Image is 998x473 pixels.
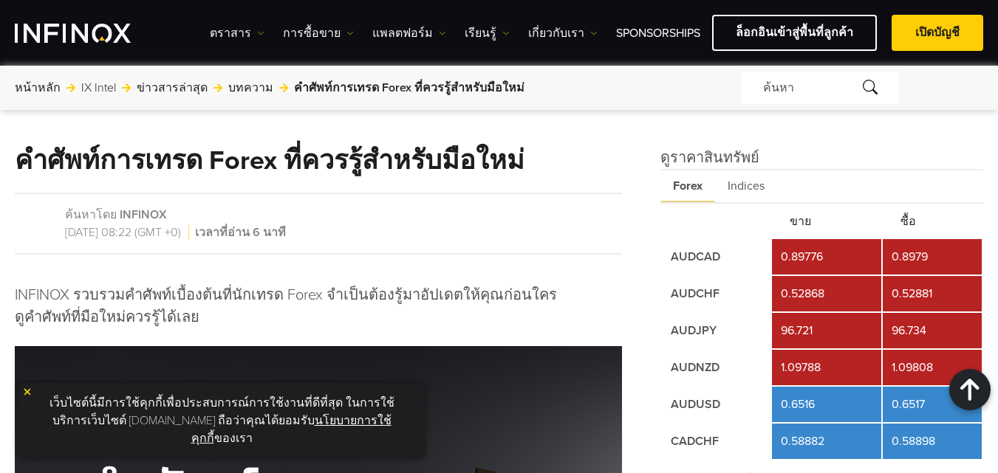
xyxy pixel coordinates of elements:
a: INFINOX [120,207,167,222]
td: 1.09788 [772,350,881,385]
div: ค้นหา [741,72,899,104]
a: การซื้อขาย [283,24,354,42]
p: INFINOX รวบรวมคำศัพท์เบื้องต้นที่นักเทรด Forex จำเป็นต้องรู้มาอัปเดตให้คุณก่อนใคร ดูคำศัพท์ที่มือ... [15,284,557,328]
a: หน้าหลัก [15,79,61,97]
a: แพลตฟอร์ม [372,24,446,42]
td: 0.8979 [883,239,982,275]
a: ล็อกอินเข้าสู่พื้นที่ลูกค้า [712,15,877,51]
img: arrow-right [122,83,131,92]
img: yellow close icon [22,387,33,397]
span: Indices [715,170,777,202]
td: 0.52868 [772,276,881,311]
a: ตราสาร [210,24,264,42]
th: ขาย [772,205,881,238]
span: คำศัพท์การเทรด Forex ที่ควรรู้สำหรับมือใหม่ [294,79,524,97]
a: เกี่ยวกับเรา [528,24,598,42]
td: AUDCHF [662,276,770,311]
td: 0.52881 [883,276,982,311]
span: เวลาที่อ่าน 6 นาที [192,225,286,240]
td: AUDUSD [662,387,770,422]
span: ค้นหาโดย [65,207,117,222]
td: CADCHF [662,424,770,459]
td: AUDNZD [662,350,770,385]
a: ข่าวสารล่าสุด [137,79,208,97]
td: 0.58882 [772,424,881,459]
a: Sponsorships [616,24,700,42]
td: AUDCAD [662,239,770,275]
img: arrow-right [66,83,75,92]
p: เว็บไซต์นี้มีการใช้คุกกี้เพื่อประสบการณ์การใช้งานที่ดีที่สุด ในการใช้บริการเว็บไซต์ [DOMAIN_NAME]... [26,390,417,451]
td: 96.734 [883,313,982,348]
a: INFINOX Logo [15,24,165,43]
h1: คำศัพท์การเทรด Forex ที่ควรรู้สำหรับมือใหม่ [15,147,524,175]
a: บทความ [228,79,273,97]
img: arrow-right [213,83,222,92]
td: 1.09808 [883,350,982,385]
span: [DATE] 08:22 (GMT +0) [65,225,189,240]
h4: ดูราคาสินทรัพย์ [660,147,983,169]
td: 0.58898 [883,424,982,459]
a: เปิดบัญชี [892,15,983,51]
a: IX Intel [81,79,116,97]
img: arrow-right [279,83,288,92]
th: ซื้อ [883,205,982,238]
a: เรียนรู้ [465,24,510,42]
td: 0.6517 [883,387,982,422]
td: 96.721 [772,313,881,348]
td: AUDJPY [662,313,770,348]
td: 0.89776 [772,239,881,275]
span: Forex [660,170,715,202]
td: 0.6516 [772,387,881,422]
